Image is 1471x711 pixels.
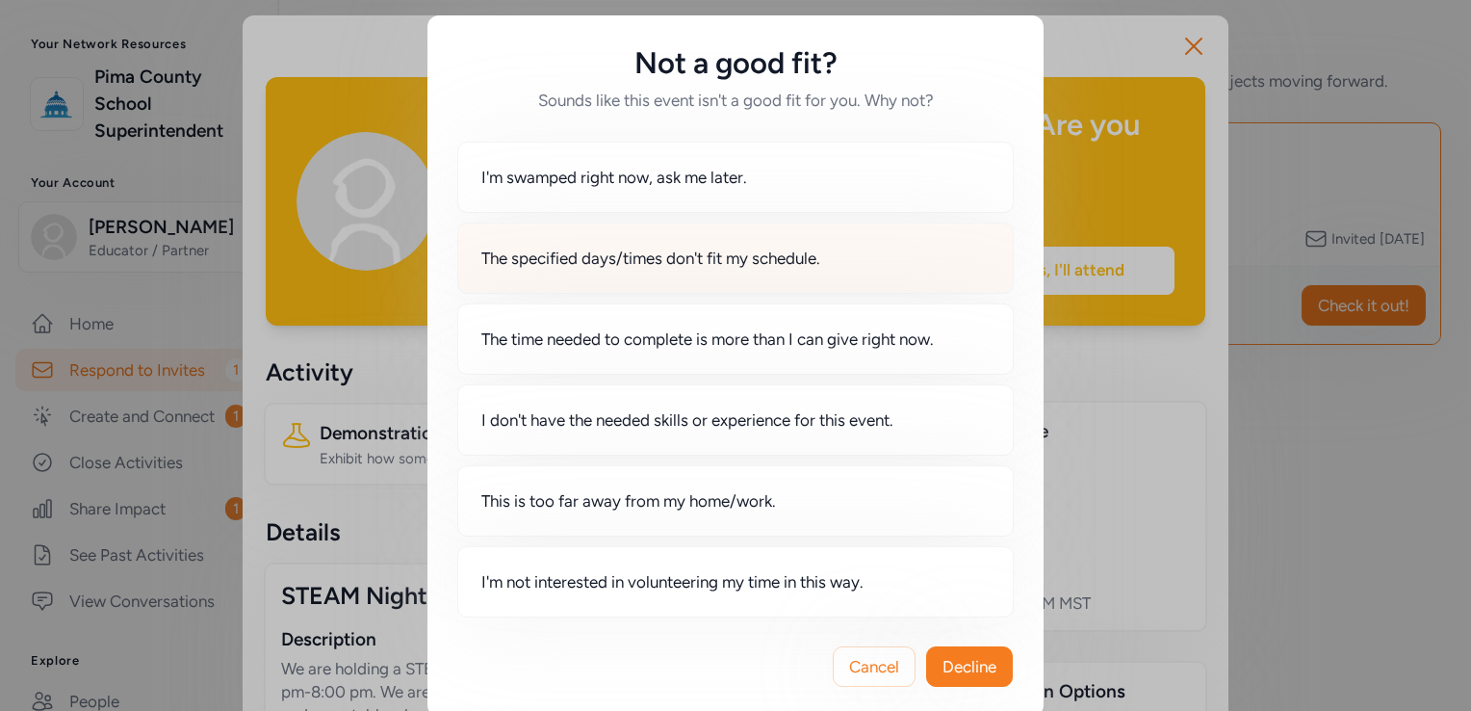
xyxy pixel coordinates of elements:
[481,247,820,270] span: The specified days/times don't fit my schedule.
[481,570,864,593] span: I'm not interested in volunteering my time in this way.
[458,46,1013,81] h5: Not a good fit?
[926,646,1013,687] button: Decline
[481,489,776,513] span: This is too far away from my home/work.
[481,408,893,432] span: I don't have the needed skills or experience for this event.
[849,655,899,678] span: Cancel
[833,646,916,687] button: Cancel
[481,166,747,189] span: I'm swamped right now, ask me later.
[942,655,996,678] span: Decline
[458,89,1013,112] h6: Sounds like this event isn't a good fit for you. Why not?
[481,328,934,351] span: The time needed to complete is more than I can give right now.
